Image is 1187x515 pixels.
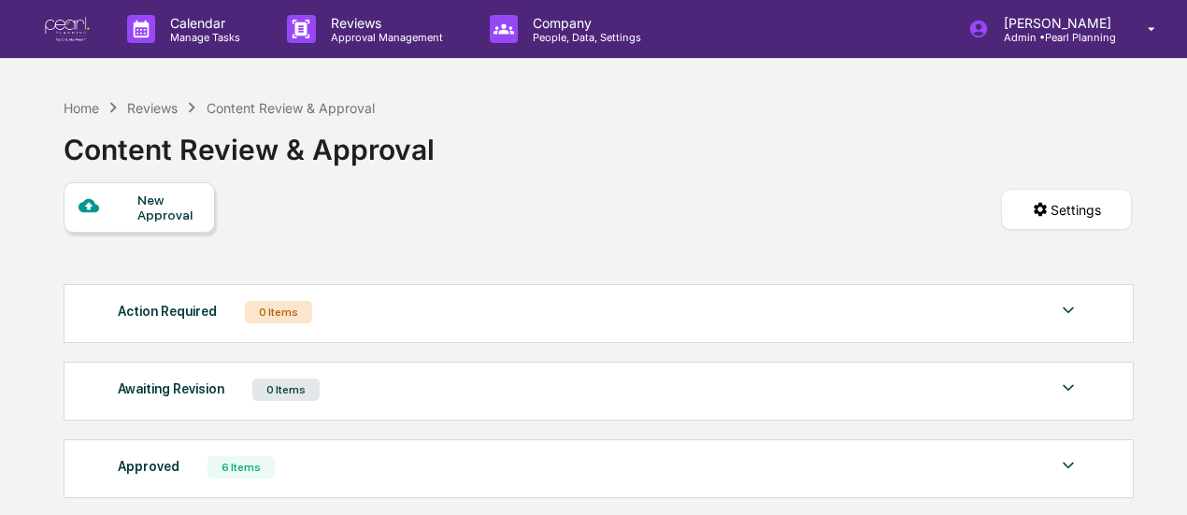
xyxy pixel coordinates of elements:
[245,301,312,323] div: 0 Items
[127,100,178,116] div: Reviews
[45,17,90,42] img: logo
[155,31,250,44] p: Manage Tasks
[207,456,275,479] div: 6 Items
[316,15,452,31] p: Reviews
[64,118,435,166] div: Content Review & Approval
[518,15,651,31] p: Company
[64,100,99,116] div: Home
[316,31,452,44] p: Approval Management
[1057,299,1080,322] img: caret
[118,299,217,323] div: Action Required
[118,454,179,479] div: Approved
[118,377,224,401] div: Awaiting Revision
[1057,377,1080,399] img: caret
[155,15,250,31] p: Calendar
[1127,453,1178,504] iframe: Open customer support
[137,193,200,222] div: New Approval
[1001,189,1132,230] button: Settings
[518,31,651,44] p: People, Data, Settings
[1057,454,1080,477] img: caret
[252,379,320,401] div: 0 Items
[989,31,1121,44] p: Admin • Pearl Planning
[207,100,375,116] div: Content Review & Approval
[989,15,1121,31] p: [PERSON_NAME]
